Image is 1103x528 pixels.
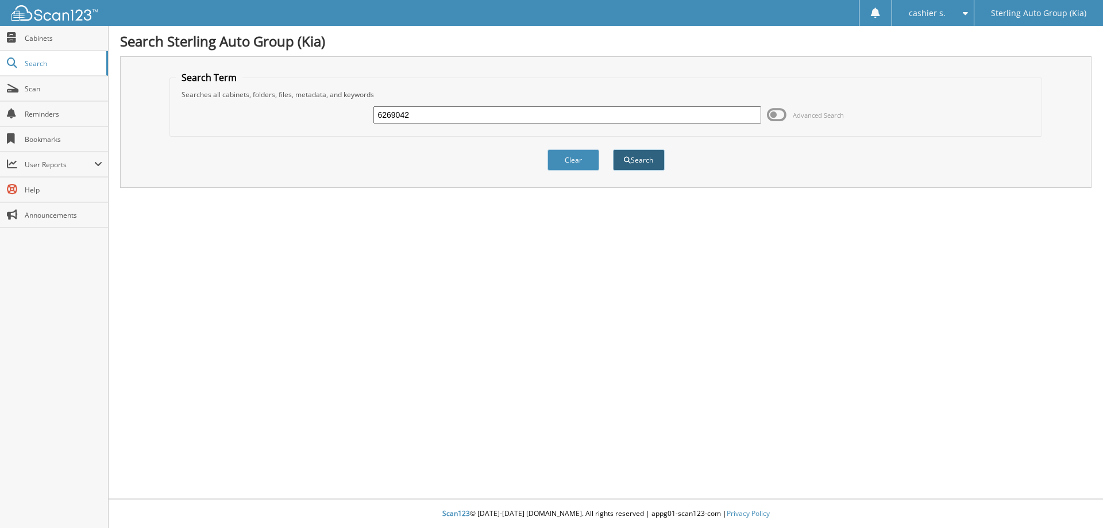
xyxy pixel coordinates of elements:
[793,111,844,120] span: Advanced Search
[109,500,1103,528] div: © [DATE]-[DATE] [DOMAIN_NAME]. All rights reserved | appg01-scan123-com |
[991,10,1086,17] span: Sterling Auto Group (Kia)
[176,71,242,84] legend: Search Term
[11,5,98,21] img: scan123-logo-white.svg
[25,160,94,169] span: User Reports
[442,508,470,518] span: Scan123
[25,33,102,43] span: Cabinets
[727,508,770,518] a: Privacy Policy
[613,149,665,171] button: Search
[25,210,102,220] span: Announcements
[120,32,1092,51] h1: Search Sterling Auto Group (Kia)
[25,134,102,144] span: Bookmarks
[25,109,102,119] span: Reminders
[25,185,102,195] span: Help
[25,59,101,68] span: Search
[547,149,599,171] button: Clear
[909,10,946,17] span: cashier s.
[176,90,1036,99] div: Searches all cabinets, folders, files, metadata, and keywords
[25,84,102,94] span: Scan
[1046,473,1103,528] iframe: Chat Widget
